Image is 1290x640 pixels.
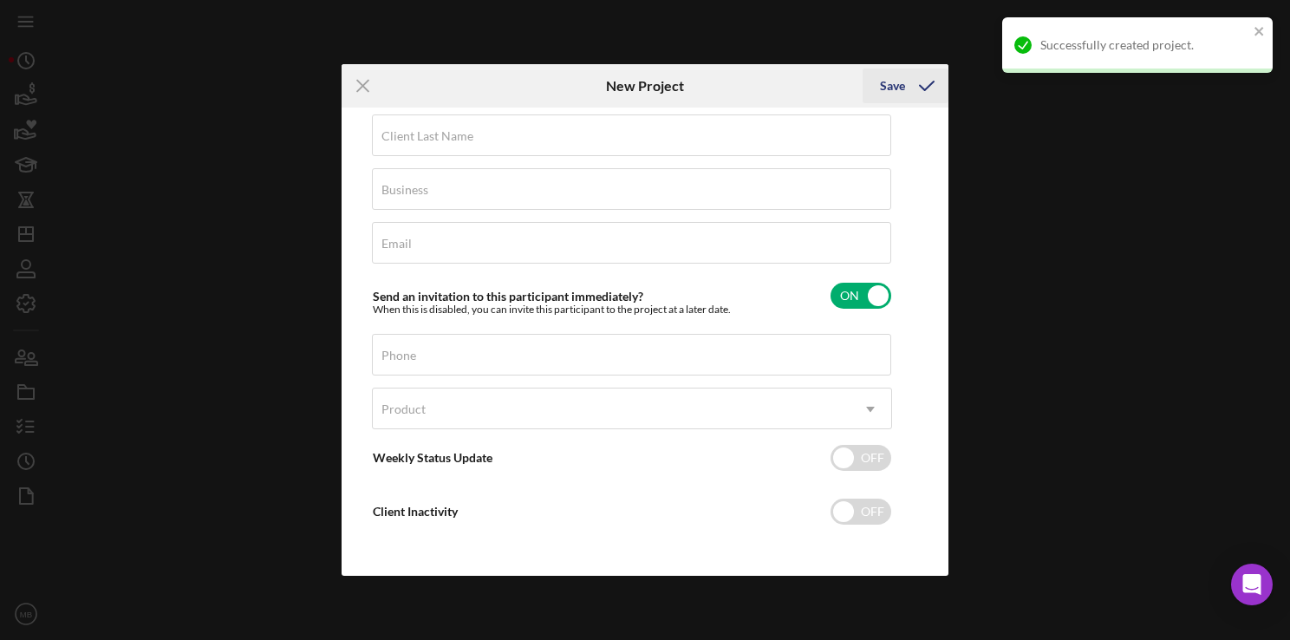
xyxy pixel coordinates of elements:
div: Successfully created project. [1040,38,1248,52]
div: Save [880,69,905,103]
h6: New Project [606,78,684,94]
label: Client Inactivity [373,504,458,519]
button: Save [863,69,948,103]
label: Weekly Status Update [373,450,492,465]
div: Product [381,402,426,416]
div: When this is disabled, you can invite this participant to the project at a later date. [373,304,731,316]
label: Client Last Name [381,129,473,143]
label: Email [381,237,412,251]
label: Phone [381,349,416,362]
label: Send an invitation to this participant immediately? [373,289,643,304]
div: Open Intercom Messenger [1231,564,1273,605]
label: Business [381,183,428,197]
button: close [1254,24,1266,41]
